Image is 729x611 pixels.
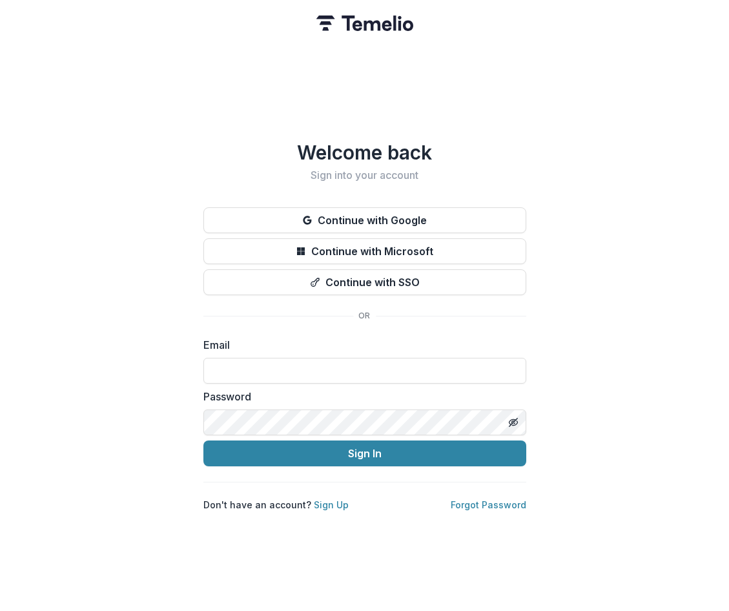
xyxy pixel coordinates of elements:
button: Continue with Microsoft [203,238,526,264]
button: Toggle password visibility [503,412,524,433]
label: Password [203,389,519,404]
label: Email [203,337,519,353]
p: Don't have an account? [203,498,349,512]
h1: Welcome back [203,141,526,164]
button: Sign In [203,440,526,466]
button: Continue with SSO [203,269,526,295]
button: Continue with Google [203,207,526,233]
a: Sign Up [314,499,349,510]
h2: Sign into your account [203,169,526,181]
a: Forgot Password [451,499,526,510]
img: Temelio [316,16,413,31]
